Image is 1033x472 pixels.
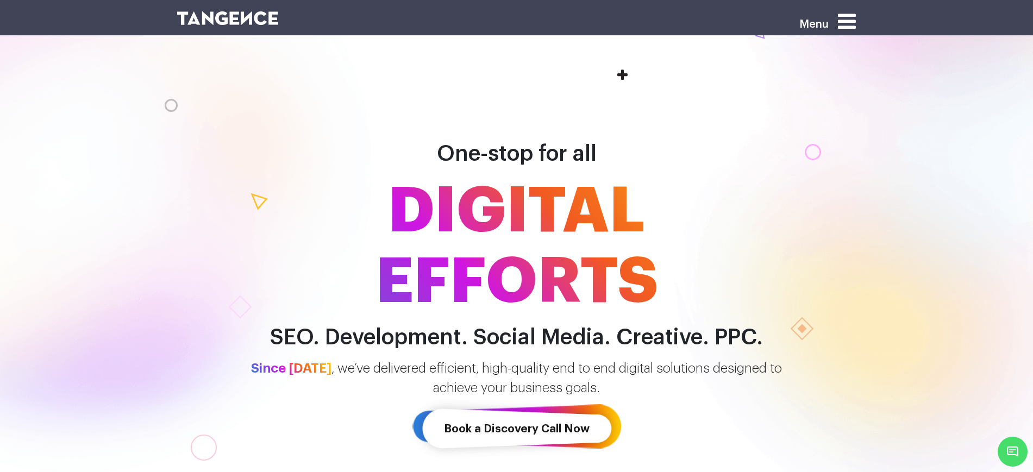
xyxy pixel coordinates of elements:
img: logo SVG [177,11,279,25]
p: , we’ve delivered efficient, high-quality end to end digital solutions designed to achieve your b... [207,358,827,398]
span: Chat Widget [998,437,1028,467]
span: One-stop for all [437,143,597,165]
span: DIGITAL EFFORTS [207,176,827,317]
a: Book a Discovery Call Now [412,398,621,460]
h2: SEO. Development. Social Media. Creative. PPC. [207,325,827,350]
span: Since [DATE] [251,362,331,375]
